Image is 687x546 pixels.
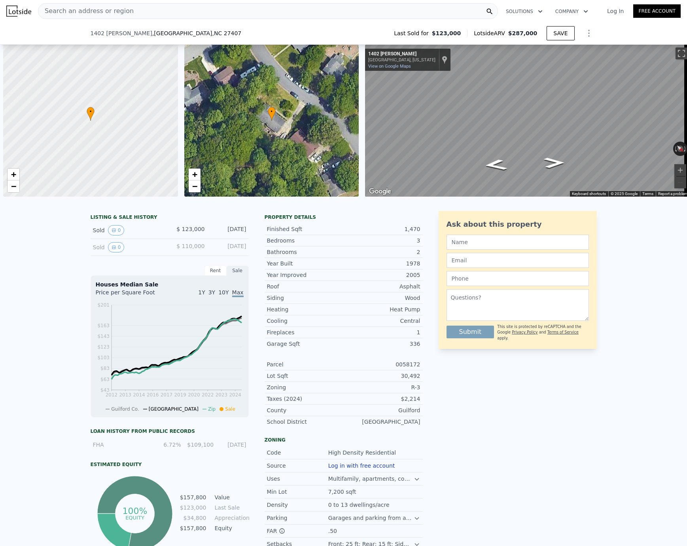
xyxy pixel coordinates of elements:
tspan: 2023 [215,392,227,398]
td: Appreciation [213,514,249,522]
div: Ask about this property [447,219,589,230]
div: 2005 [344,271,420,279]
tspan: $103 [97,355,110,360]
span: + [192,169,197,179]
div: High Density Residential [328,449,397,457]
a: Free Account [633,4,681,18]
div: Wood [344,294,420,302]
span: 10Y [218,289,229,296]
div: FHA [93,441,149,449]
button: Log in with free account [328,463,395,469]
div: R-3 [344,383,420,391]
span: + [11,169,16,179]
div: 336 [344,340,420,348]
div: Year Built [267,260,344,267]
button: View historical data [108,242,125,252]
input: Phone [447,271,589,286]
div: Loan history from public records [91,428,249,434]
tspan: $201 [97,302,110,308]
tspan: $123 [97,344,110,350]
div: Finished Sqft [267,225,344,233]
div: Bathrooms [267,248,344,256]
tspan: 2019 [174,392,186,398]
div: 0 to 13 dwellings/acre [328,501,391,509]
button: Zoom in [674,164,686,176]
div: 1978 [344,260,420,267]
span: Max [232,289,244,297]
tspan: 2022 [201,392,214,398]
div: $109,100 [186,441,214,449]
div: [DATE] [211,242,246,252]
button: Zoom out [674,176,686,188]
div: Density [267,501,328,509]
tspan: 2017 [160,392,172,398]
span: $287,000 [508,30,537,36]
tspan: $83 [100,366,110,371]
div: Property details [265,214,423,220]
div: Taxes (2024) [267,395,344,403]
div: Rent [204,265,227,276]
span: [GEOGRAPHIC_DATA] [149,406,199,412]
div: Estimated Equity [91,461,249,468]
span: Last Sold for [394,29,432,37]
a: Open this area in Google Maps (opens a new window) [367,186,393,197]
div: School District [267,418,344,426]
div: Heating [267,305,344,313]
div: 6.72% [153,441,181,449]
div: Sold [93,225,163,235]
a: Privacy Policy [512,330,537,334]
div: Houses Median Sale [96,281,244,288]
div: [GEOGRAPHIC_DATA], [US_STATE] [368,57,435,63]
tspan: $63 [100,377,110,382]
div: .50 [328,527,339,535]
tspan: 2012 [105,392,117,398]
tspan: $43 [100,387,110,393]
div: Lot Sqft [267,372,344,380]
tspan: 100% [123,506,148,516]
span: • [268,108,276,115]
span: , [GEOGRAPHIC_DATA] [152,29,241,37]
div: Bedrooms [267,237,344,245]
path: Go Northwest, Manard Ln [535,155,573,171]
td: $123,000 [180,503,207,512]
div: 7,200 sqft [328,488,358,496]
div: County [267,406,344,414]
td: Equity [213,524,249,533]
a: Zoom in [189,169,201,180]
span: Search an address or region [38,6,134,16]
div: Zoning [267,383,344,391]
div: Guilford [344,406,420,414]
div: Zoning [265,437,423,443]
button: View historical data [108,225,125,235]
tspan: 2016 [146,392,159,398]
div: [DATE] [211,225,246,235]
div: 30,492 [344,372,420,380]
div: $2,214 [344,395,420,403]
button: Keyboard shortcuts [572,191,606,197]
tspan: 2024 [229,392,241,398]
div: Garage Sqft [267,340,344,348]
span: © 2025 Google [611,191,638,196]
div: Fireplaces [267,328,344,336]
button: Rotate counterclockwise [673,142,678,156]
a: Log In [598,7,633,15]
div: Year Improved [267,271,344,279]
span: − [192,181,197,191]
span: $123,000 [432,29,461,37]
td: $34,800 [180,514,207,522]
span: , NC 27407 [212,30,242,36]
div: Parking [267,514,328,522]
div: Source [267,462,328,470]
div: This site is protected by reCAPTCHA and the Google and apply. [497,324,589,341]
div: 1402 [PERSON_NAME] [368,51,435,57]
div: Price per Square Foot [96,288,170,301]
div: 1 [344,328,420,336]
img: Google [367,186,393,197]
div: Heat Pump [344,305,420,313]
div: 0058172 [344,360,420,368]
a: View on Google Maps [368,64,411,69]
tspan: 2020 [188,392,200,398]
a: Zoom out [8,180,19,192]
div: Sold [93,242,163,252]
input: Email [447,253,589,268]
